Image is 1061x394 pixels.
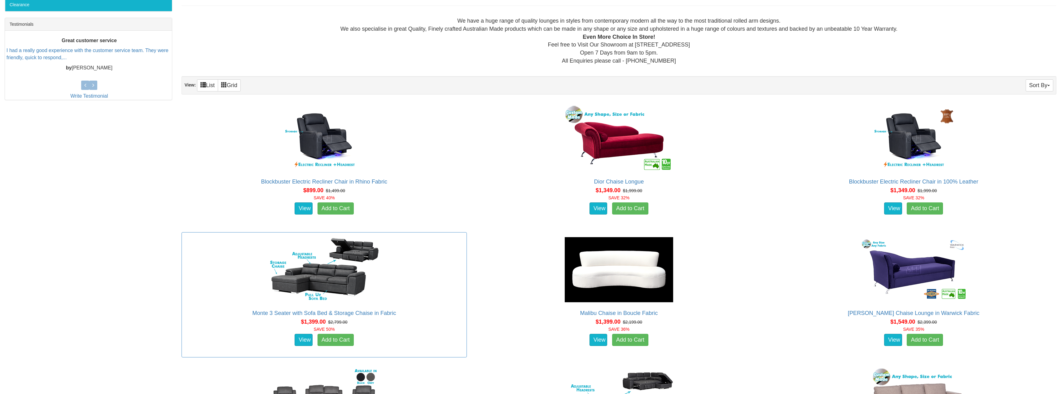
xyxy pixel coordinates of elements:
b: Great customer service [62,38,117,43]
span: $1,349.00 [890,187,915,193]
a: Add to Cart [612,202,648,215]
img: Blockbuster Electric Recliner Chair in Rhino Fabric [269,104,380,172]
del: $2,799.00 [328,320,347,325]
a: Malibu Chaise in Boucle Fabric [580,310,658,316]
a: Blockbuster Electric Recliner Chair in Rhino Fabric [261,179,387,185]
a: View [884,202,902,215]
span: $1,399.00 [596,319,620,325]
a: Add to Cart [907,202,943,215]
span: $1,349.00 [596,187,620,193]
font: SAVE 32% [903,195,924,200]
button: Sort By [1026,79,1053,91]
a: Add to Cart [318,202,354,215]
a: Monte 3 Seater with Sofa Bed & Storage Chaise in Fabric [252,310,396,316]
img: Blockbuster Electric Recliner Chair in 100% Leather [858,104,969,172]
del: $1,999.00 [623,188,642,193]
del: $1,499.00 [326,188,345,193]
img: Romeo Chaise Lounge in Warwick Fabric [858,236,969,304]
a: Add to Cart [318,334,354,346]
font: SAVE 50% [313,327,335,332]
del: $2,199.00 [623,320,642,325]
strong: View: [185,82,196,87]
a: List [197,79,218,91]
a: Add to Cart [907,334,943,346]
img: Malibu Chaise in Boucle Fabric [563,236,675,304]
font: SAVE 36% [608,327,629,332]
div: We have a huge range of quality lounges in styles from contemporary modern all the way to the mos... [186,17,1051,65]
a: Write Testimonial [70,93,108,99]
a: View [590,334,607,346]
b: Even More Choice In Store! [583,34,655,40]
p: [PERSON_NAME] [7,64,172,72]
a: View [295,202,313,215]
img: Monte 3 Seater with Sofa Bed & Storage Chaise in Fabric [269,236,380,304]
span: $899.00 [303,187,323,193]
a: Dior Chaise Longue [594,179,644,185]
a: Grid [218,79,241,91]
a: View [590,202,607,215]
a: Add to Cart [612,334,648,346]
del: $2,399.00 [918,320,937,325]
font: SAVE 32% [608,195,629,200]
a: View [295,334,313,346]
font: SAVE 40% [313,195,335,200]
span: $1,549.00 [890,319,915,325]
div: Testimonials [5,18,172,31]
b: by [66,65,72,70]
font: SAVE 35% [903,327,924,332]
a: [PERSON_NAME] Chaise Lounge in Warwick Fabric [848,310,980,316]
span: $1,399.00 [301,319,326,325]
a: View [884,334,902,346]
img: Dior Chaise Longue [563,104,675,172]
a: I had a really good experience with the customer service team. They were friendly, quick to respo... [7,48,169,60]
del: $1,999.00 [918,188,937,193]
a: Blockbuster Electric Recliner Chair in 100% Leather [849,179,979,185]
